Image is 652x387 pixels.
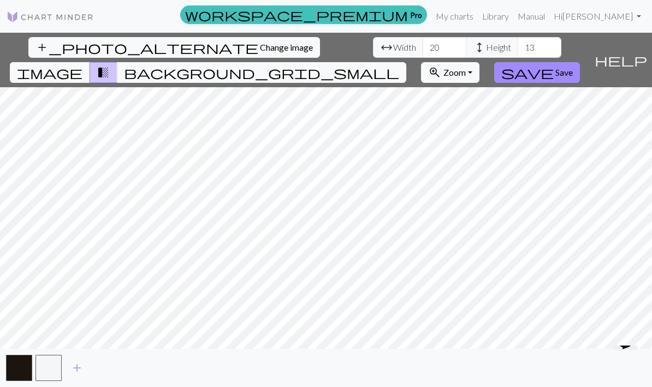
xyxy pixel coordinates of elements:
[124,65,399,80] span: background_grid_small
[421,62,479,83] button: Zoom
[185,7,408,22] span: workspace_premium
[70,360,84,376] span: add
[7,10,94,23] img: Logo
[35,40,258,55] span: add_photo_alternate
[486,41,511,54] span: Height
[17,65,82,80] span: image
[473,40,486,55] span: height
[555,67,573,77] span: Save
[443,67,466,77] span: Zoom
[393,41,416,54] span: Width
[380,40,393,55] span: arrow_range
[590,33,652,87] button: Help
[609,346,645,380] iframe: chat widget
[180,5,427,24] a: Pro
[431,5,478,27] a: My charts
[494,62,580,83] button: Save
[478,5,513,27] a: Library
[260,42,313,52] span: Change image
[549,5,645,27] a: Hi[PERSON_NAME]
[501,65,554,80] span: save
[428,65,441,80] span: zoom_in
[595,52,647,68] span: help
[513,5,549,27] a: Manual
[97,65,110,80] span: transition_fade
[28,37,320,58] button: Change image
[63,358,91,378] button: Add color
